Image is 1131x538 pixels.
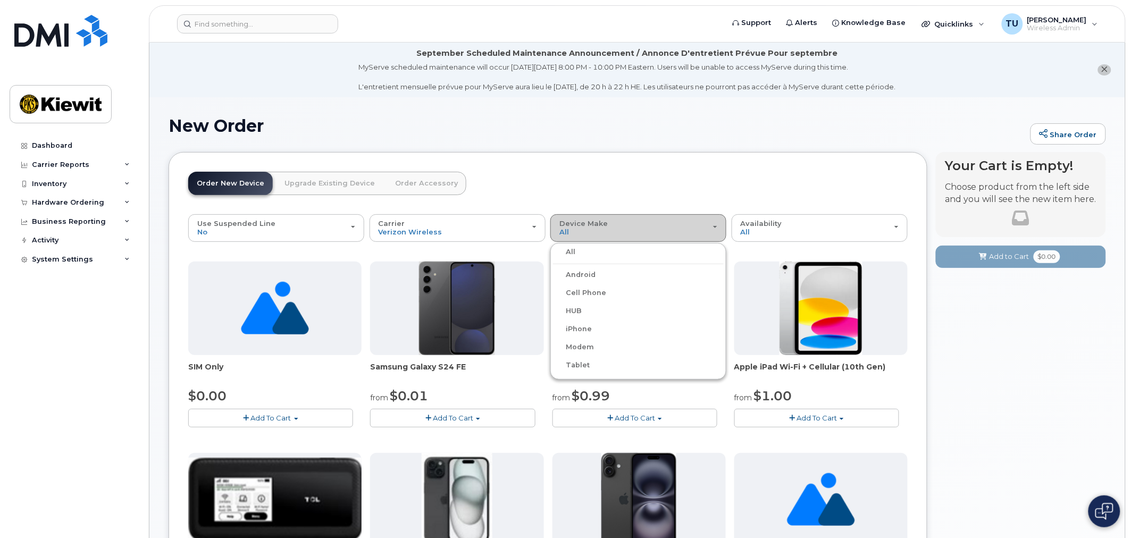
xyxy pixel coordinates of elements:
[358,62,896,92] div: MyServe scheduled maintenance will occur [DATE][DATE] 8:00 PM - 10:00 PM Eastern. Users will be u...
[552,409,717,427] button: Add To Cart
[387,172,466,195] a: Order Accessory
[945,181,1096,206] p: Choose product from the left side and you will see the new item here.
[553,305,582,317] label: HUB
[241,262,308,355] img: no_image_found-2caef05468ed5679b831cfe6fc140e25e0c280774317ffc20a367ab7fd17291e.png
[553,359,590,372] label: Tablet
[741,219,782,228] span: Availability
[797,414,837,422] span: Add To Cart
[559,228,569,236] span: All
[780,262,862,355] img: ipad10thgen.png
[390,388,428,404] span: $0.01
[552,393,571,402] small: from
[1098,64,1111,75] button: close notification
[379,228,442,236] span: Verizon Wireless
[990,251,1029,262] span: Add to Cart
[370,393,388,402] small: from
[188,388,227,404] span: $0.00
[741,228,750,236] span: All
[553,246,575,258] label: All
[433,414,473,422] span: Add To Cart
[251,414,291,422] span: Add To Cart
[379,219,405,228] span: Carrier
[188,172,273,195] a: Order New Device
[754,388,792,404] span: $1.00
[559,219,608,228] span: Device Make
[417,48,838,59] div: September Scheduled Maintenance Announcement / Annonce D'entretient Prévue Pour septembre
[732,214,908,242] button: Availability All
[419,262,495,355] img: s24FE.jpg
[936,246,1106,267] button: Add to Cart $0.00
[370,214,546,242] button: Carrier Verizon Wireless
[615,414,655,422] span: Add To Cart
[734,409,899,427] button: Add To Cart
[945,158,1096,173] h4: Your Cart is Empty!
[553,268,596,281] label: Android
[188,214,364,242] button: Use Suspended Line No
[734,393,752,402] small: from
[553,323,592,335] label: iPhone
[572,388,610,404] span: $0.99
[197,219,275,228] span: Use Suspended Line
[1034,250,1060,263] span: $0.00
[276,172,383,195] a: Upgrade Existing Device
[1031,123,1106,145] a: Share Order
[188,362,362,383] div: SIM Only
[370,362,543,383] div: Samsung Galaxy S24 FE
[169,116,1025,135] h1: New Order
[370,409,535,427] button: Add To Cart
[550,214,726,242] button: Device Make All
[734,362,908,383] div: Apple iPad Wi-Fi + Cellular (10th Gen)
[197,228,207,236] span: No
[1095,503,1113,520] img: Open chat
[553,287,606,299] label: Cell Phone
[553,341,594,354] label: Modem
[188,409,353,427] button: Add To Cart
